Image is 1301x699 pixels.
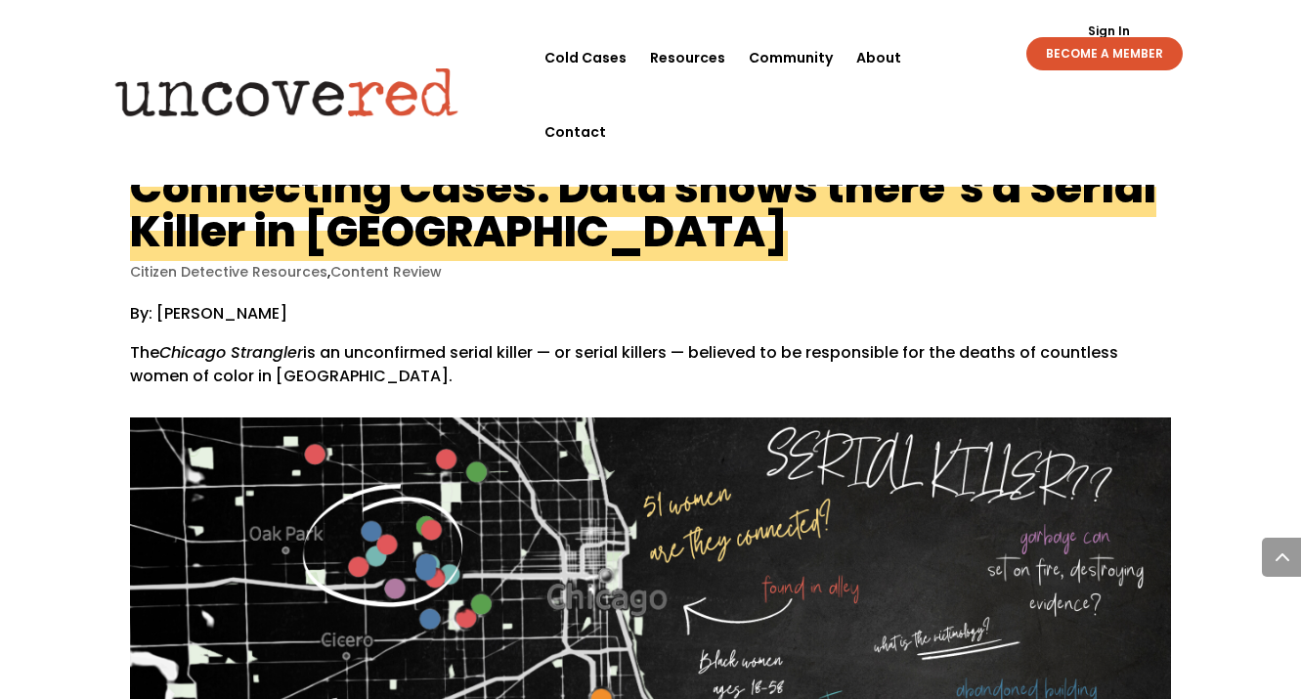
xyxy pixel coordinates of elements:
a: Citizen Detective Resources [130,262,327,282]
p: By: [PERSON_NAME] [130,302,1171,341]
a: About [856,21,901,95]
p: , [130,263,1171,282]
img: Uncovered logo [99,54,475,130]
a: Community [749,21,833,95]
em: Chicago Strangler [159,341,303,364]
a: BECOME A MEMBER [1026,37,1183,70]
p: The is an unconfirmed serial killer — or serial killers — believed to be responsible for the deat... [130,341,1171,388]
a: Content Review [330,262,442,282]
a: Cold Cases [544,21,627,95]
a: Resources [650,21,725,95]
a: Contact [544,95,606,169]
h1: Connecting Cases: Data shows there’s a Serial Killer in [GEOGRAPHIC_DATA] [130,157,1156,261]
a: Sign In [1077,25,1141,37]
